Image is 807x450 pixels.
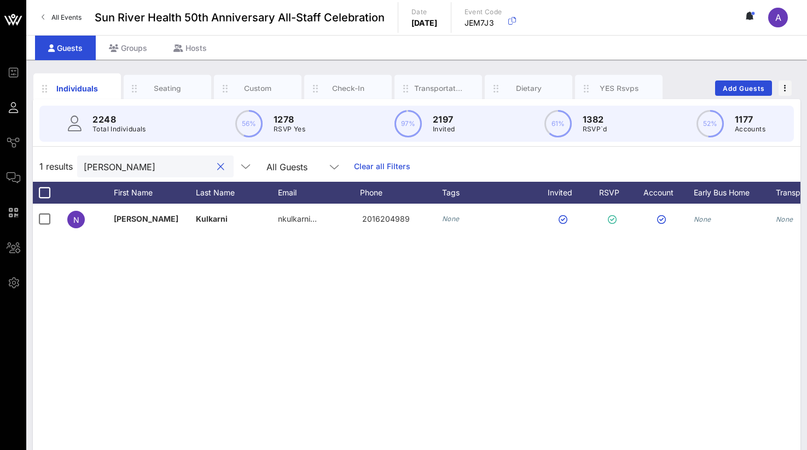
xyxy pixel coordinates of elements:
div: Email [278,182,360,204]
p: JEM7J3 [465,18,502,28]
div: Early Bus Home [694,182,776,204]
span: 2016204989 [362,214,410,223]
span: A [775,12,781,23]
i: None [694,215,711,223]
div: Dietary [504,83,553,94]
i: None [442,215,460,223]
div: All Guests [266,162,307,172]
div: Phone [360,182,442,204]
div: Groups [96,36,160,60]
span: N [73,215,79,224]
p: Invited [433,124,455,135]
div: Check-In [324,83,373,94]
div: Individuals [53,83,102,94]
div: Account [634,182,694,204]
p: Total Individuals [92,124,146,135]
div: Seating [143,83,192,94]
div: Last Name [196,182,278,204]
p: Accounts [735,124,765,135]
p: Date [411,7,438,18]
a: Clear all Filters [354,160,410,172]
button: Add Guests [715,80,772,96]
div: First Name [114,182,196,204]
span: Add Guests [722,84,765,93]
div: Guests [35,36,96,60]
p: 2197 [433,113,455,126]
div: Transportation [414,83,463,94]
p: RSVP Yes [274,124,305,135]
div: Custom [234,83,282,94]
a: All Events [35,9,88,26]
div: RSVP [595,182,634,204]
p: 1382 [583,113,607,126]
div: Hosts [160,36,220,60]
span: Sun River Health 50th Anniversary All-Staff Celebration [95,9,385,26]
button: clear icon [217,161,224,172]
div: All Guests [260,155,347,177]
span: 1 results [39,160,73,173]
div: Tags [442,182,535,204]
p: nkulkarni… [278,204,317,234]
span: [PERSON_NAME] [114,214,178,223]
span: Kulkarni [196,214,228,223]
div: Invited [535,182,595,204]
div: A [768,8,788,27]
p: 2248 [92,113,146,126]
p: [DATE] [411,18,438,28]
p: RSVP`d [583,124,607,135]
i: None [776,215,793,223]
p: Event Code [465,7,502,18]
span: All Events [51,13,82,21]
p: 1278 [274,113,305,126]
p: 1177 [735,113,765,126]
div: YES Rsvps [595,83,643,94]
